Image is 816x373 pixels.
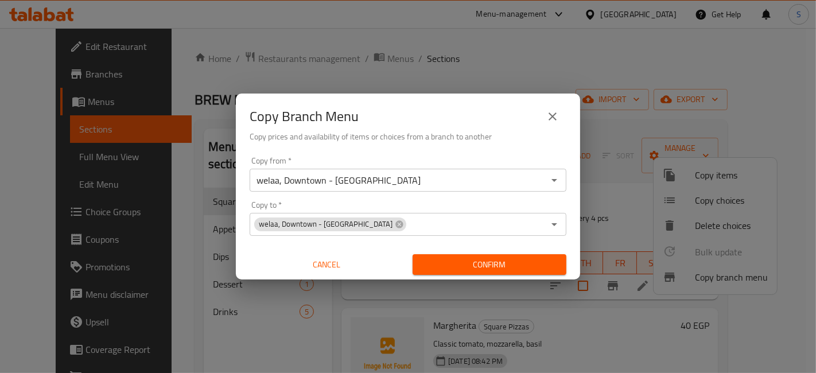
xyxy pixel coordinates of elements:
button: close [539,103,566,130]
span: Cancel [254,258,399,272]
h2: Copy Branch Menu [250,107,359,126]
button: Open [546,216,562,232]
button: Confirm [413,254,566,275]
span: welaa, Downtown - [GEOGRAPHIC_DATA] [254,219,397,230]
span: Confirm [422,258,557,272]
h6: Copy prices and availability of items or choices from a branch to another [250,130,566,143]
button: Open [546,172,562,188]
div: welaa, Downtown - [GEOGRAPHIC_DATA] [254,217,406,231]
button: Cancel [250,254,403,275]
